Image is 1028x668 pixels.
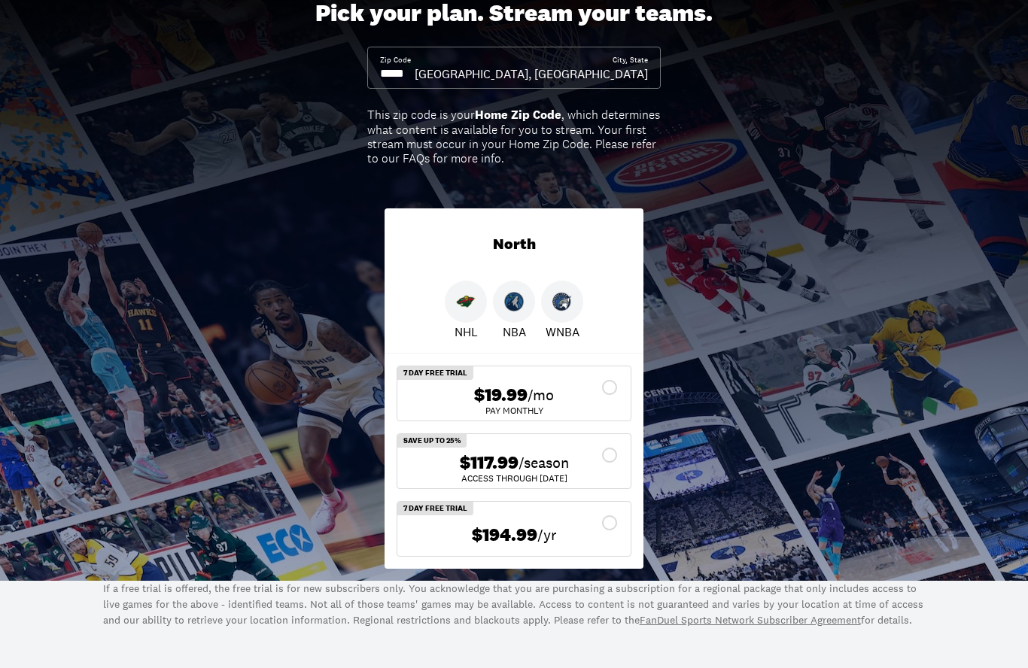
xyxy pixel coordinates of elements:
[415,65,648,82] div: [GEOGRAPHIC_DATA], [GEOGRAPHIC_DATA]
[397,366,473,380] div: 7 Day Free Trial
[103,581,926,628] p: If a free trial is offered, the free trial is for new subscribers only. You acknowledge that you ...
[504,292,524,311] img: Timberwolves
[519,452,569,473] span: /season
[475,107,561,123] b: Home Zip Code
[546,323,579,341] p: WNBA
[455,323,478,341] p: NHL
[409,474,619,483] div: ACCESS THROUGH [DATE]
[474,384,528,406] span: $19.99
[528,384,554,405] span: /mo
[456,292,476,311] img: Wild
[397,502,473,515] div: 7 Day Free Trial
[472,524,537,546] span: $194.99
[552,292,572,311] img: Lynx
[613,55,648,65] div: City, State
[385,208,643,281] div: North
[397,434,467,448] div: SAVE UP TO 25%
[460,452,519,474] span: $117.99
[367,108,661,165] div: This zip code is your , which determines what content is available for you to stream. Your first ...
[503,323,526,341] p: NBA
[537,524,557,545] span: /yr
[380,55,411,65] div: Zip Code
[640,613,861,627] a: FanDuel Sports Network Subscriber Agreement
[409,406,619,415] div: Pay Monthly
